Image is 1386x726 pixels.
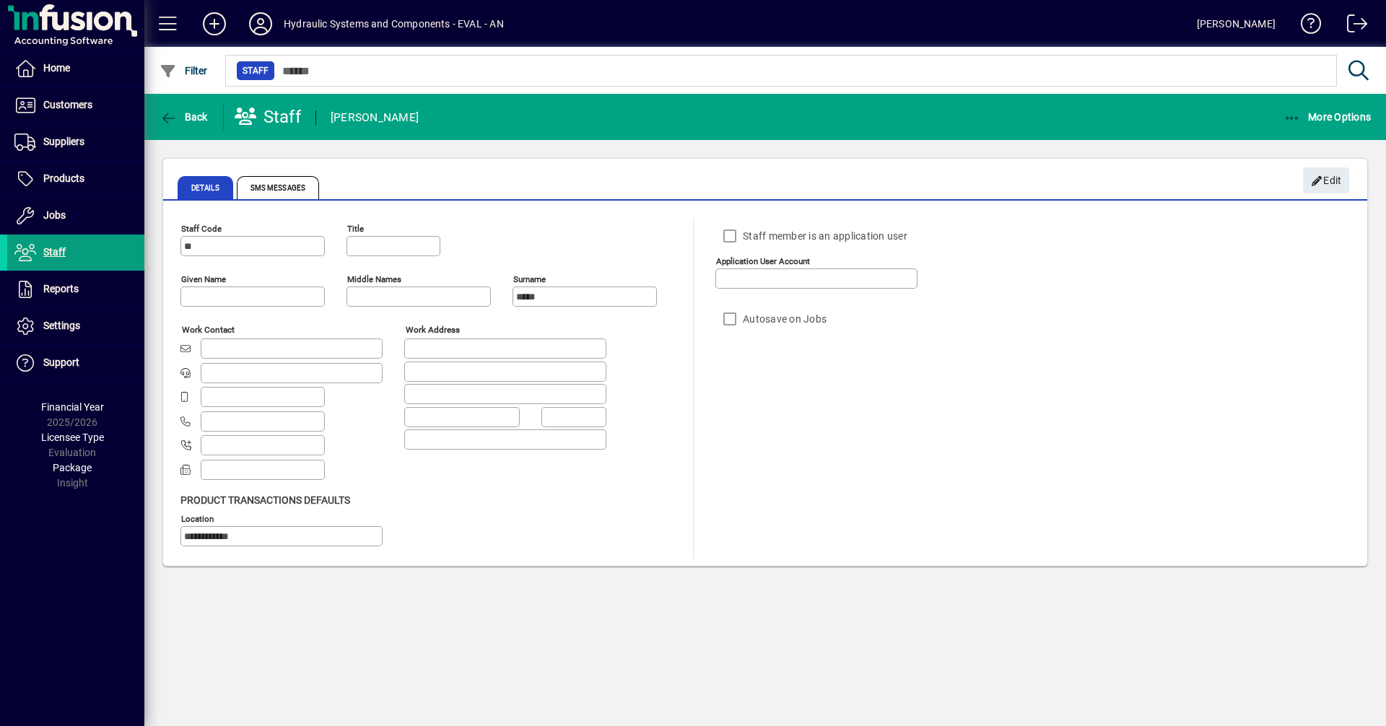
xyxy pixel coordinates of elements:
mat-label: Application user account [716,256,810,266]
a: Suppliers [7,124,144,160]
span: Edit [1311,169,1342,193]
mat-label: Staff Code [181,224,222,234]
span: More Options [1283,111,1372,123]
a: Support [7,345,144,381]
mat-label: Middle names [347,274,401,284]
a: Home [7,51,144,87]
span: Settings [43,320,80,331]
span: SMS Messages [237,176,319,199]
span: Filter [160,65,208,76]
a: Customers [7,87,144,123]
button: More Options [1280,104,1375,130]
mat-label: Given name [181,274,226,284]
div: [PERSON_NAME] [331,106,419,129]
div: Hydraulic Systems and Components - EVAL - AN [284,12,504,35]
span: Home [43,62,70,74]
button: Filter [156,58,212,84]
mat-label: Title [347,224,364,234]
button: Add [191,11,237,37]
span: Staff [43,246,66,258]
span: Details [178,176,233,199]
div: [PERSON_NAME] [1197,12,1276,35]
a: Logout [1336,3,1368,50]
span: Products [43,172,84,184]
a: Reports [7,271,144,307]
span: Back [160,111,208,123]
span: Reports [43,283,79,294]
button: Back [156,104,212,130]
button: Profile [237,11,284,37]
a: Settings [7,308,144,344]
a: Jobs [7,198,144,234]
span: Financial Year [41,401,104,413]
app-page-header-button: Back [144,104,224,130]
span: Staff [243,64,269,78]
span: Suppliers [43,136,84,147]
span: Licensee Type [41,432,104,443]
span: Product Transactions Defaults [180,494,350,506]
span: Support [43,357,79,368]
span: Customers [43,99,92,110]
a: Knowledge Base [1290,3,1322,50]
mat-label: Surname [513,274,546,284]
span: Package [53,462,92,473]
a: Products [7,161,144,197]
button: Edit [1303,167,1349,193]
span: Jobs [43,209,66,221]
mat-label: Location [181,514,214,524]
div: Staff [235,105,301,128]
